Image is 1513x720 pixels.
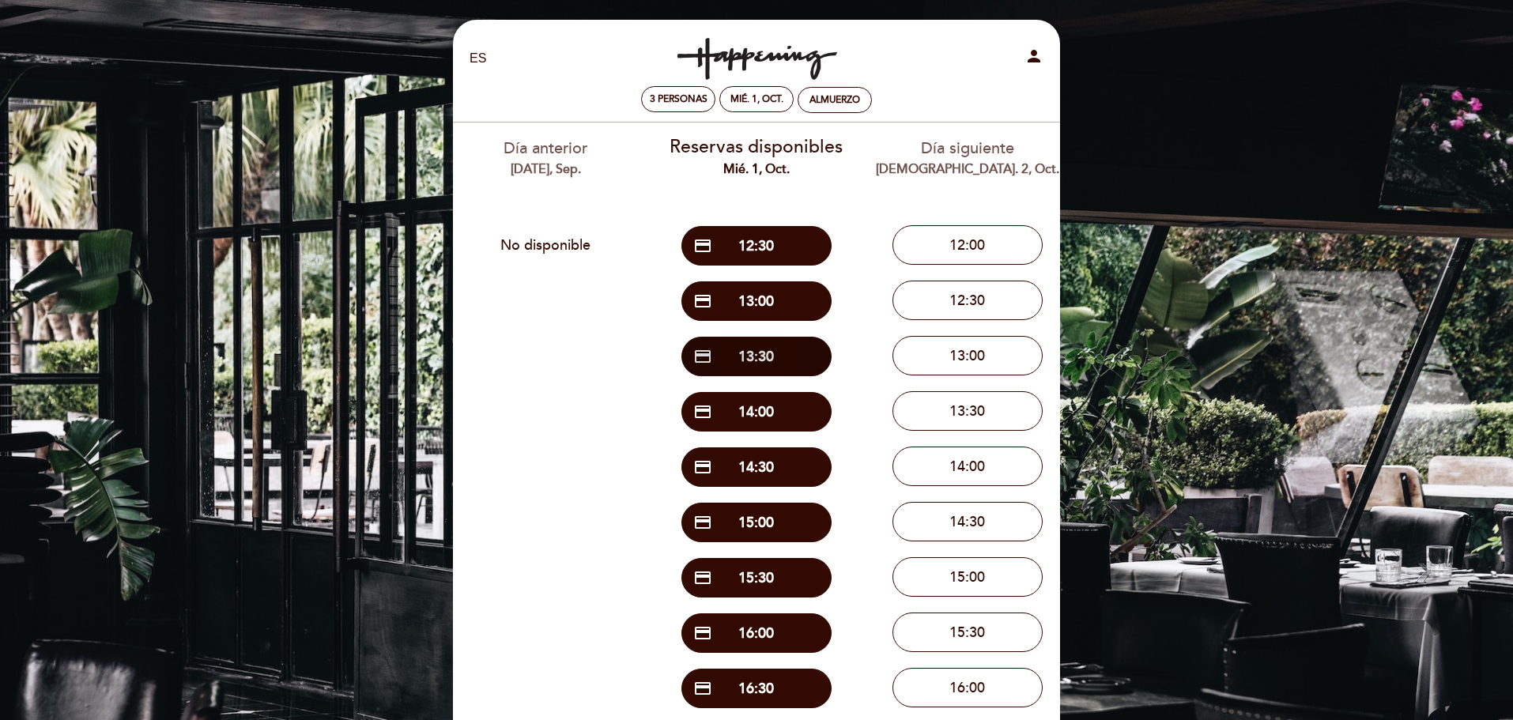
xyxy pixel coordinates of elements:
button: 14:00 [892,447,1043,486]
button: credit_card 14:30 [681,447,832,487]
i: person [1024,47,1043,66]
button: credit_card 16:00 [681,613,832,653]
button: credit_card 13:30 [681,337,832,376]
div: Día siguiente [873,138,1061,178]
div: mié. 1, oct. [663,160,851,179]
button: 13:30 [892,391,1043,431]
button: credit_card 12:30 [681,226,832,266]
button: credit_card 14:00 [681,392,832,432]
button: No disponible [470,225,621,265]
span: credit_card [693,292,712,311]
span: credit_card [693,568,712,587]
button: 12:30 [892,281,1043,320]
button: credit_card 15:30 [681,558,832,597]
div: Almuerzo [809,94,860,106]
div: [DEMOGRAPHIC_DATA]. 2, oct. [873,160,1061,179]
span: credit_card [693,347,712,366]
button: credit_card 16:30 [681,669,832,708]
span: credit_card [693,679,712,698]
span: credit_card [693,402,712,421]
div: Reservas disponibles [663,134,851,179]
span: credit_card [693,458,712,477]
div: Día anterior [452,138,640,178]
span: credit_card [693,624,712,643]
button: person [1024,47,1043,71]
a: Happening Costanera [658,37,855,81]
button: 15:30 [892,613,1043,652]
button: 13:00 [892,336,1043,375]
span: 3 personas [650,93,707,105]
button: 12:00 [892,225,1043,265]
div: [DATE], sep. [452,160,640,179]
button: 16:00 [892,668,1043,707]
button: credit_card 13:00 [681,281,832,321]
button: credit_card 15:00 [681,503,832,542]
span: credit_card [693,513,712,532]
div: mié. 1, oct. [730,93,783,105]
button: 15:00 [892,557,1043,597]
span: credit_card [693,236,712,255]
button: 14:30 [892,502,1043,541]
